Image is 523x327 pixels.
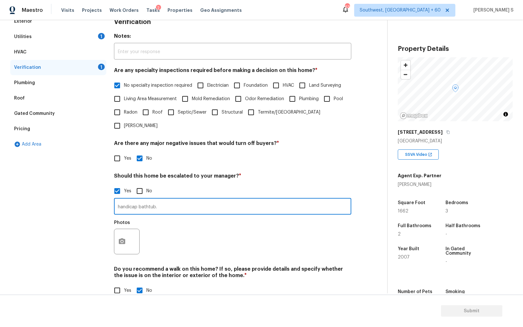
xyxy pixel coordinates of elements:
h5: Year Built [398,247,419,251]
span: Termite/[GEOGRAPHIC_DATA] [258,109,320,116]
div: 1 [98,64,105,70]
h4: Are there any major negative issues that would turn off buyers? [114,140,351,149]
span: Odor Remediation [245,96,284,102]
div: [GEOGRAPHIC_DATA] [398,138,513,144]
div: Verification [14,64,41,71]
div: Gated Community [14,110,55,117]
h4: Should this home be escalated to your manager? [114,173,351,182]
span: Yes [124,287,131,294]
span: Living Area Measurement [124,96,177,102]
span: Tasks [146,8,160,12]
h4: Do you recommend a walk on this home? If so, please provide details and specify whether the issue... [114,266,351,281]
span: Projects [82,7,102,13]
span: Electrician [207,82,229,89]
span: HVAC [283,82,294,89]
span: - [445,232,447,236]
span: Toggle attribution [504,111,508,118]
button: Zoom out [401,70,410,79]
span: Properties [168,7,192,13]
div: 1 [98,33,105,39]
span: Land Surveying [309,82,341,89]
h4: Are any specialty inspections required before making a decision on this home? [114,67,351,76]
span: [PERSON_NAME] S [471,7,513,13]
span: 3 [445,209,448,213]
h5: Bedrooms [445,201,468,205]
h5: [STREET_ADDRESS] [398,129,443,135]
canvas: Map [398,57,513,121]
div: Add Area [10,137,106,152]
div: [PERSON_NAME] [398,181,441,188]
div: Roof [14,95,25,101]
span: Visits [61,7,74,13]
span: - [445,259,447,264]
h5: Smoking [445,290,465,294]
span: No [146,155,152,162]
span: Yes [124,188,131,195]
span: SSVA Video [405,151,430,158]
span: Maestro [22,7,43,13]
h5: Photos [114,220,130,225]
span: Yes [124,155,131,162]
span: No specialty inspection required [124,82,192,89]
span: Structural [222,109,243,116]
span: 1662 [398,209,408,213]
h5: Full Bathrooms [398,224,431,228]
span: 2 [398,232,401,236]
span: Foundation [244,82,268,89]
span: Radon [124,109,137,116]
span: Work Orders [110,7,139,13]
div: Utilities [14,34,32,40]
h5: Number of Pets [398,290,432,294]
div: HVAC [14,49,27,55]
span: 2007 [398,255,410,259]
span: Plumbing [299,96,319,102]
div: Map marker [452,84,459,94]
button: Zoom in [401,60,410,70]
span: Geo Assignments [200,7,242,13]
h5: Half Bathrooms [445,224,480,228]
div: Pricing [14,126,30,132]
h5: Square Foot [398,201,425,205]
h4: Notes: [114,33,351,42]
input: Enter your response [114,44,351,60]
h5: Agent Exp. Partner [398,172,441,179]
span: Southwest, [GEOGRAPHIC_DATA] + 60 [360,7,441,13]
h5: In Gated Community [445,247,481,256]
div: SSVA Video [398,149,439,160]
span: No [146,287,152,294]
span: Roof [152,109,163,116]
button: Toggle attribution [502,110,510,118]
span: No [146,188,152,195]
span: Septic/Sewer [178,109,207,116]
span: Mold Remediation [192,96,230,102]
input: Enter the comment [114,200,351,215]
div: 2 [156,5,161,11]
span: [PERSON_NAME] [124,123,158,129]
div: 633 [345,4,349,10]
h3: Verification [114,19,151,25]
h3: Property Details [398,46,513,52]
button: Copy Address [445,129,451,135]
div: Plumbing [14,80,35,86]
span: Pool [334,96,343,102]
a: Mapbox homepage [400,112,428,119]
img: Open In New Icon [428,152,432,157]
div: Exterior [14,18,32,25]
